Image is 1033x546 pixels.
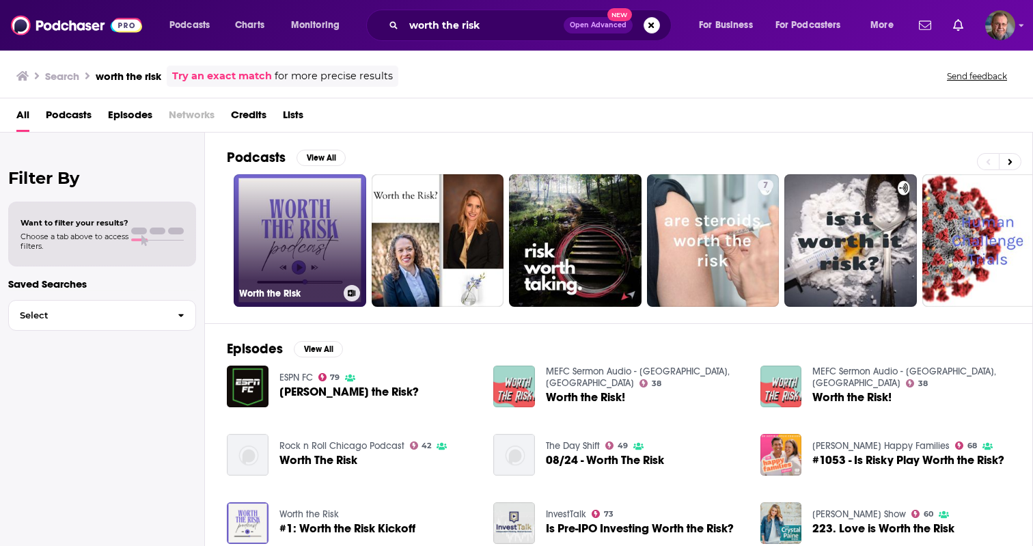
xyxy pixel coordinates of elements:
[160,14,228,36] button: open menu
[227,340,283,357] h2: Episodes
[493,502,535,544] img: Is Pre-IPO Investing Worth the Risk?
[294,341,343,357] button: View All
[689,14,770,36] button: open menu
[493,434,535,476] img: 08/24 - Worth The Risk
[279,454,357,466] a: Worth The Risk
[775,16,841,35] span: For Podcasters
[861,14,911,36] button: open menu
[283,104,303,132] a: Lists
[985,10,1015,40] img: User Profile
[607,8,632,21] span: New
[546,508,586,520] a: InvestTalk
[763,179,768,193] span: 7
[605,441,628,450] a: 49
[967,443,977,449] span: 68
[45,70,79,83] h3: Search
[96,70,161,83] h3: worth the risk
[235,16,264,35] span: Charts
[279,523,415,534] a: #1: Worth the Risk Kickoff
[652,381,661,387] span: 38
[291,16,340,35] span: Monitoring
[592,510,614,518] a: 73
[918,381,928,387] span: 38
[227,149,346,166] a: PodcastsView All
[760,366,802,407] img: Worth the Risk!
[172,68,272,84] a: Try an exact match
[546,454,664,466] a: 08/24 - Worth The Risk
[279,386,419,398] a: Werner Worth the Risk?
[913,14,937,37] a: Show notifications dropdown
[20,232,128,251] span: Choose a tab above to access filters.
[906,379,928,387] a: 38
[812,366,996,389] a: MEFC Sermon Audio - Midland, MI
[618,443,628,449] span: 49
[8,168,196,188] h2: Filter By
[379,10,685,41] div: Search podcasts, credits, & more...
[924,511,933,517] span: 60
[275,68,393,84] span: for more precise results
[985,10,1015,40] span: Logged in as dan82658
[422,443,431,449] span: 42
[812,392,892,403] a: Worth the Risk!
[231,104,266,132] a: Credits
[948,14,969,37] a: Show notifications dropdown
[20,218,128,228] span: Want to filter your results?
[404,14,564,36] input: Search podcasts, credits, & more...
[8,277,196,290] p: Saved Searches
[227,340,343,357] a: EpisodesView All
[812,523,954,534] a: 223. Love is Worth the Risk
[943,70,1011,82] button: Send feedback
[758,180,773,191] a: 7
[570,22,626,29] span: Open Advanced
[8,300,196,331] button: Select
[760,434,802,476] img: #1053 - Is Risky Play Worth the Risk?
[318,373,340,381] a: 79
[812,508,906,520] a: Crystal Paine Show
[647,174,780,307] a: 7
[870,16,894,35] span: More
[226,14,273,36] a: Charts
[279,440,404,452] a: Rock n Roll Chicago Podcast
[46,104,92,132] a: Podcasts
[564,17,633,33] button: Open AdvancedNew
[16,104,29,132] a: All
[281,14,357,36] button: open menu
[169,104,215,132] span: Networks
[227,434,268,476] img: Worth The Risk
[169,16,210,35] span: Podcasts
[546,523,734,534] a: Is Pre-IPO Investing Worth the Risk?
[546,366,730,389] a: MEFC Sermon Audio - Midland, MI
[11,12,142,38] img: Podchaser - Follow, Share and Rate Podcasts
[234,174,366,307] a: Worth the Risk
[330,374,340,381] span: 79
[604,511,614,517] span: 73
[227,502,268,544] img: #1: Worth the Risk Kickoff
[546,392,625,403] a: Worth the Risk!
[239,288,338,299] h3: Worth the Risk
[760,502,802,544] a: 223. Love is Worth the Risk
[227,366,268,407] img: Werner Worth the Risk?
[9,311,167,320] span: Select
[410,441,432,450] a: 42
[279,372,313,383] a: ESPN FC
[108,104,152,132] span: Episodes
[812,454,1004,466] a: #1053 - Is Risky Play Worth the Risk?
[493,366,535,407] img: Worth the Risk!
